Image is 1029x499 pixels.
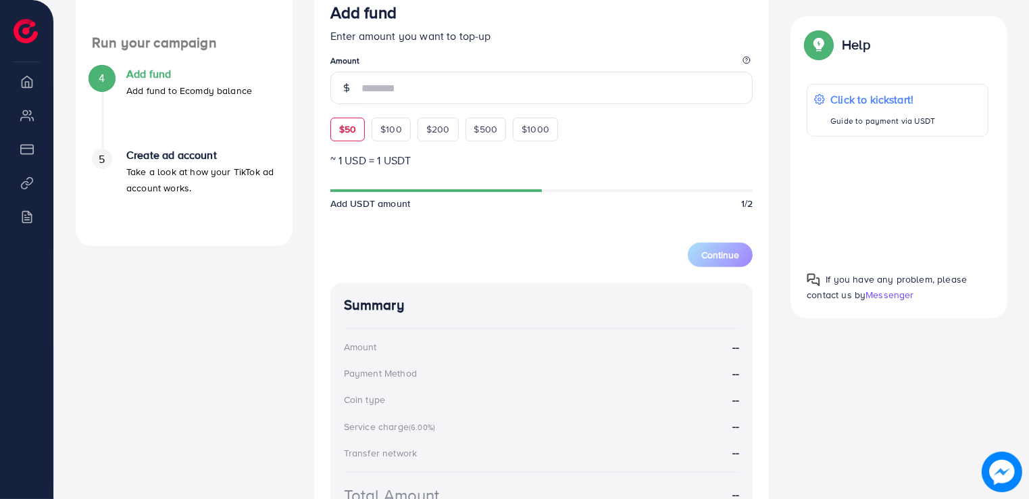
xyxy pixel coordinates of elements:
[330,28,753,44] p: Enter amount you want to top-up
[741,197,753,210] span: 1/2
[732,366,739,381] strong: --
[344,340,377,354] div: Amount
[807,32,831,57] img: Popup guide
[830,91,935,108] p: Click to kickstart!
[126,82,252,99] p: Add fund to Ecomdy balance
[344,366,417,380] div: Payment Method
[701,248,739,262] span: Continue
[330,3,397,22] h3: Add fund
[344,297,740,314] h4: Summary
[76,68,293,149] li: Add fund
[76,149,293,230] li: Create ad account
[99,70,105,86] span: 4
[344,420,439,433] div: Service charge
[522,122,549,136] span: $1000
[842,37,870,53] p: Help
[339,122,356,136] span: $50
[99,151,105,167] span: 5
[344,446,418,460] div: Transfer network
[14,19,38,43] img: logo
[330,152,753,168] p: ~ 1 USD = 1 USDT
[426,122,450,136] span: $200
[126,68,252,80] h4: Add fund
[330,197,410,210] span: Add USDT amount
[126,164,276,196] p: Take a look at how your TikTok ad account works.
[380,122,402,136] span: $100
[732,445,739,460] strong: --
[807,273,820,287] img: Popup guide
[126,149,276,162] h4: Create ad account
[732,339,739,355] strong: --
[982,452,1022,492] img: image
[732,419,739,433] strong: --
[830,113,935,129] p: Guide to payment via USDT
[688,243,753,267] button: Continue
[474,122,498,136] span: $500
[330,55,753,72] legend: Amount
[76,34,293,51] h4: Run your campaign
[732,392,739,408] strong: --
[865,288,913,302] span: Messenger
[344,393,385,406] div: Coin type
[409,422,435,433] small: (6.00%)
[807,272,967,302] span: If you have any problem, please contact us by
